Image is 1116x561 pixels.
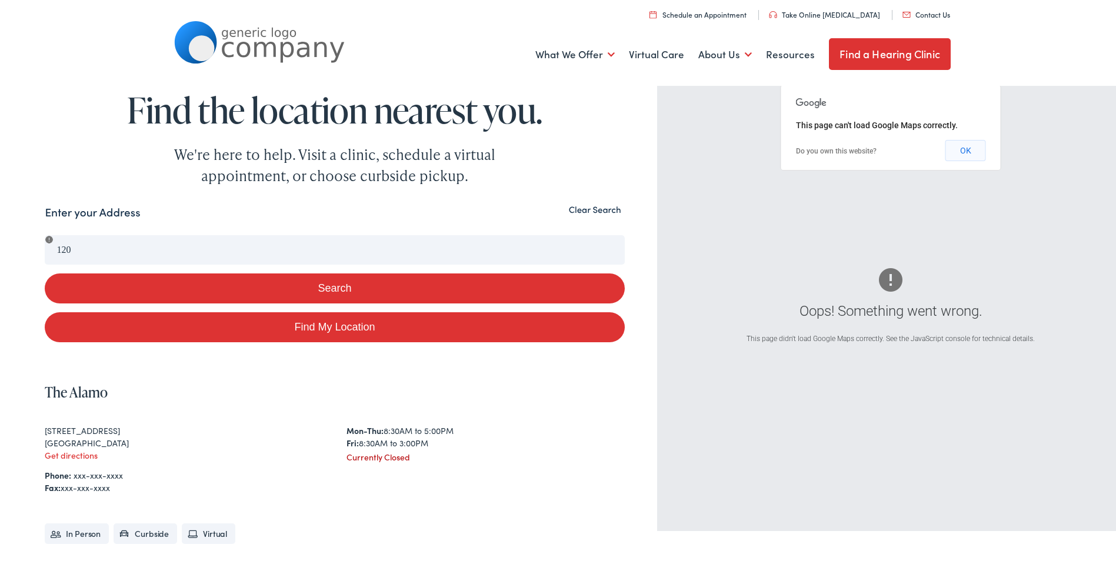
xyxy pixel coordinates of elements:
div: This page didn't load Google Maps correctly. See the JavaScript console for technical details. [707,331,1075,342]
li: Curbside [114,521,177,542]
a: xxx-xxx-xxxx [74,467,123,479]
a: About Us [698,31,752,74]
div: Oops! Something went wrong. [707,298,1075,319]
li: In Person [45,521,109,542]
a: Take Online [MEDICAL_DATA] [769,7,880,17]
a: What We Offer [535,31,615,74]
div: We're here to help. Visit a clinic, schedule a virtual appointment, or choose curbside pickup. [146,142,523,184]
a: Do you own this website? [796,145,877,153]
h1: Find the location nearest you. [45,88,624,127]
button: Clear Search [565,202,625,213]
strong: Fax: [45,479,61,491]
div: Currently Closed [347,449,625,461]
a: Find My Location [45,310,624,340]
div: xxx-xxx-xxxx [45,479,624,492]
a: Resources [766,31,815,74]
strong: Phone: [45,467,71,479]
div: [GEOGRAPHIC_DATA] [45,435,323,447]
a: The Alamo [45,380,108,399]
div: [STREET_ADDRESS] [45,422,323,435]
a: Contact Us [902,7,950,17]
img: utility icon [649,8,657,16]
img: utility icon [769,9,777,16]
a: Schedule an Appointment [649,7,747,17]
span: This page can't load Google Maps correctly. [796,118,958,128]
strong: Fri: [347,435,359,446]
img: utility icon [902,9,911,15]
a: Get directions [45,447,98,459]
button: OK [945,138,986,159]
li: Virtual [182,521,235,542]
strong: Mon-Thu: [347,422,384,434]
a: Virtual Care [629,31,684,74]
label: Enter your Address [45,202,140,219]
button: Search [45,271,624,301]
a: Find a Hearing Clinic [829,36,951,68]
input: Enter your address or zip code [45,233,624,262]
div: 8:30AM to 5:00PM 8:30AM to 3:00PM [347,422,625,447]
